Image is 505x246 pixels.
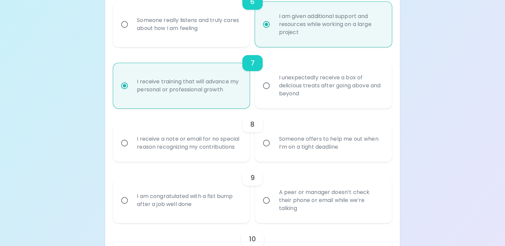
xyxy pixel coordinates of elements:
div: I am given additional support and resources while working on a large project [273,4,388,44]
div: A peer or manager doesn’t check their phone or email while we’re talking [273,180,388,220]
div: Someone offers to help me out when I’m on a tight deadline [273,127,388,159]
div: I am congratulated with a fist bump after a job well done [132,184,246,216]
div: choice-group-check [113,162,392,223]
div: I unexpectedly receive a box of delicious treats after going above and beyond [273,66,388,106]
h6: 9 [250,172,255,183]
h6: 7 [250,58,254,68]
div: I receive training that will advance my personal or professional growth [132,70,246,102]
div: Someone really listens and truly cares about how I am feeling [132,8,246,40]
h6: 10 [249,234,256,244]
h6: 8 [250,119,255,130]
div: choice-group-check [113,47,392,108]
div: choice-group-check [113,108,392,162]
div: I receive a note or email for no special reason recognizing my contributions [132,127,246,159]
